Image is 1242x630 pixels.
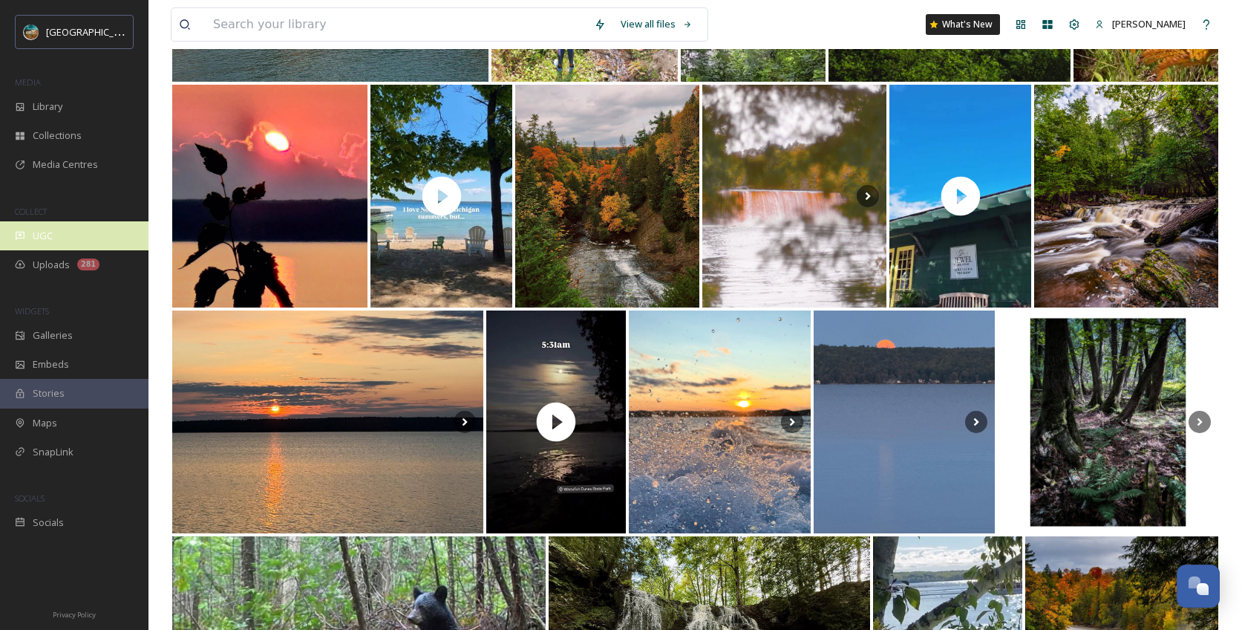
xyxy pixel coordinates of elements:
[77,259,99,270] div: 281
[15,493,45,504] span: SOCIALS
[33,445,73,459] span: SnapLink
[33,229,53,243] span: UGC
[33,357,69,371] span: Embeds
[46,25,191,39] span: [GEOGRAPHIC_DATA][US_STATE]
[629,311,810,533] img: Golden hour colors..#uptravel ,#goldenhour ,#sunset ,#sunsetphotography ,#michigan ,#michiganphot...
[15,305,49,316] span: WIDGETS
[515,85,699,308] img: Hello September 🍁
[33,157,98,172] span: Media Centres
[814,311,995,533] img: 9-7-25 Super cool orange moonrise sneaking over the horizon at sunset😃 Caught a couple views of t...
[33,258,70,272] span: Uploads
[33,328,73,342] span: Galleries
[998,311,1218,533] img: Ancient cedars, lichens and Trout Lake #pixel9a #teampixel #lakevermilion #upnorth
[370,85,513,308] img: thumbnail
[1112,17,1186,30] span: [PERSON_NAME]
[24,25,39,39] img: Snapsea%20Profile.jpg
[33,129,82,143] span: Collections
[486,311,626,533] img: thumbnail
[1034,85,1218,308] img: “Black Slate Falls” The Slate River has several very pretty cascades along its watercourse, inclu...
[33,100,62,114] span: Library
[1177,565,1220,608] button: Open Chat
[33,416,57,430] span: Maps
[613,10,700,39] a: View all files
[53,605,96,623] a: Privacy Policy
[172,311,483,533] img: 9-8-25 Nice little reflection (with bonus of a golden hour hummingbird for once not in silhouette...
[1088,10,1193,39] a: [PERSON_NAME]
[15,206,47,217] span: COLLECT
[702,85,886,308] img: one nighter up past the bridge • • • #upperpeninsula #northern #michigan #nature #tahquamenonfall...
[33,386,65,400] span: Stories
[926,14,1000,35] a: What's New
[53,610,96,620] span: Privacy Policy
[15,77,41,88] span: MEDIA
[172,85,367,308] img: 18040420418405629.jpg
[206,8,586,41] input: Search your library
[33,516,64,530] span: Socials
[889,85,1032,308] img: thumbnail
